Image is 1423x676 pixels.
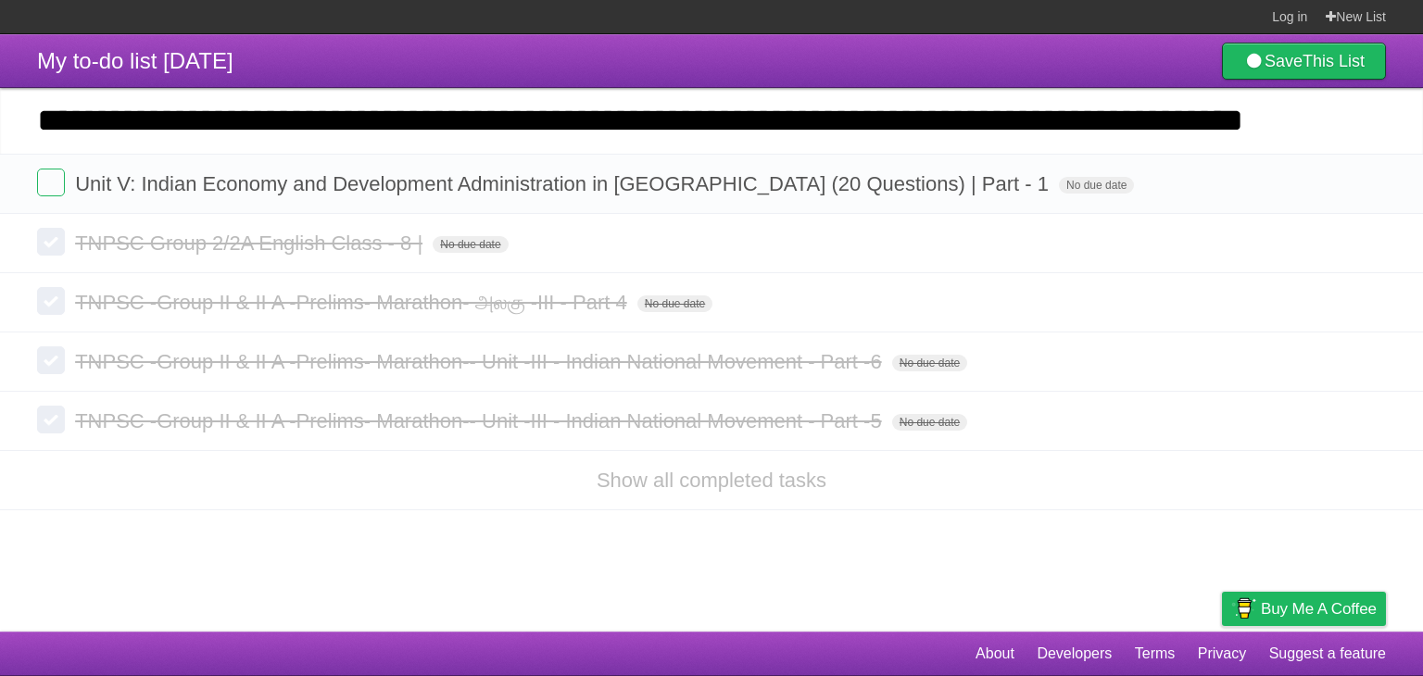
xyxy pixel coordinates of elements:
[637,295,712,312] span: No due date
[37,346,65,374] label: Done
[37,169,65,196] label: Done
[75,350,887,373] span: TNPSC -Group II & II A -Prelims- Marathon-- Unit -III - Indian National Movement - Part -6
[1198,636,1246,671] a: Privacy
[75,232,427,255] span: TNPSC Group 2/2A English Class - 8 |
[1303,52,1365,70] b: This List
[37,287,65,315] label: Done
[433,236,508,253] span: No due date
[1037,636,1112,671] a: Developers
[1269,636,1386,671] a: Suggest a feature
[892,414,967,431] span: No due date
[1222,592,1386,626] a: Buy me a coffee
[75,409,887,432] span: TNPSC -Group II & II A -Prelims- Marathon-- Unit -III - Indian National Movement - Part -5
[1231,593,1256,624] img: Buy me a coffee
[597,469,826,492] a: Show all completed tasks
[1059,177,1134,194] span: No due date
[1222,43,1386,80] a: SaveThis List
[1135,636,1176,671] a: Terms
[1261,593,1377,625] span: Buy me a coffee
[976,636,1014,671] a: About
[37,406,65,433] label: Done
[75,291,632,314] span: TNPSC -Group II & II A -Prelims- Marathon- அலகு -III - Part 4
[75,172,1053,195] span: Unit V: Indian Economy and Development Administration in [GEOGRAPHIC_DATA] (20 Questions) | Part - 1
[892,355,967,371] span: No due date
[37,228,65,256] label: Done
[37,48,233,73] span: My to-do list [DATE]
